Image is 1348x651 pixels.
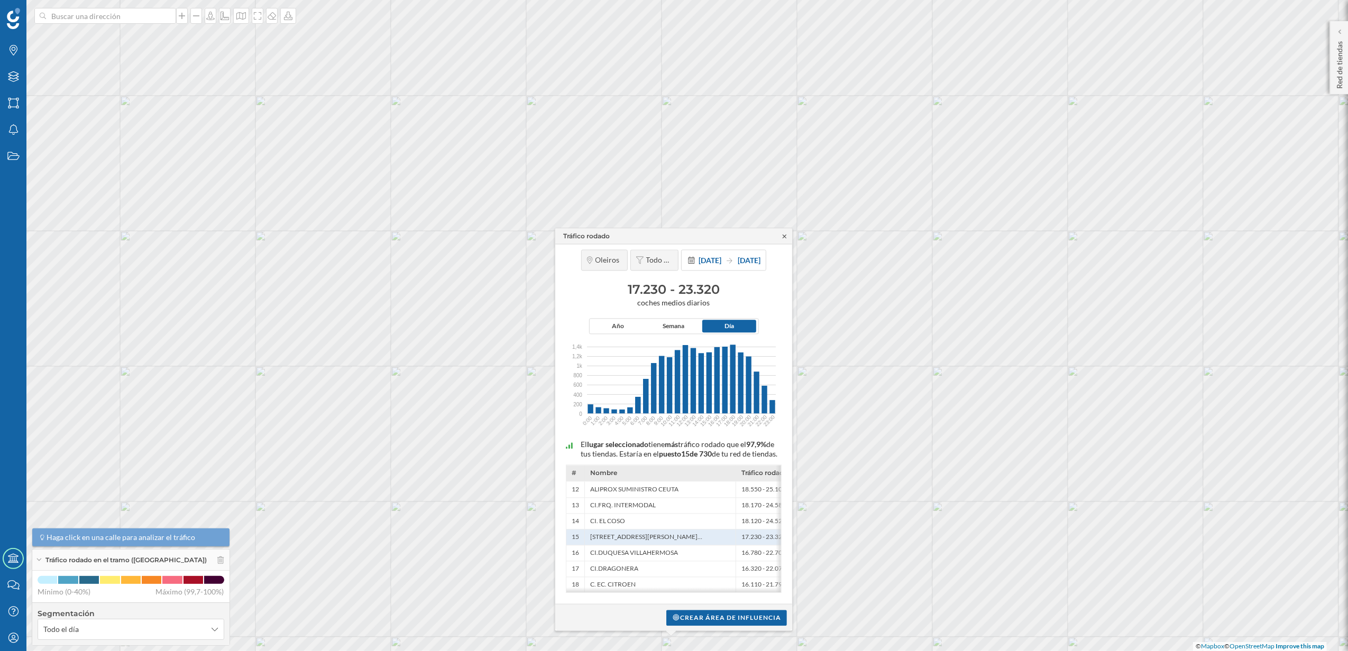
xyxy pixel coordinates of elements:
[621,415,633,426] text: 5:00
[582,415,593,426] text: 0:00
[725,322,734,331] span: Día
[572,549,579,557] span: 16
[576,362,582,370] span: 1k
[741,469,805,477] span: Tráfico rodado en el tramo
[741,485,803,494] span: 18.550 - 25.100
[573,401,582,408] span: 200
[590,501,656,510] span: CI.FRQ. INTERMODAL
[590,415,601,426] text: 1:00
[712,450,777,459] span: de tu red de tiendas.
[590,549,678,557] span: CI.DUQUESA VILLAHERMOSA
[21,7,59,17] span: Soporte
[741,517,803,526] span: 18.120 - 24.520
[699,450,712,459] span: 730
[598,415,609,426] text: 2:00
[715,414,729,427] text: 17:00
[678,440,746,449] span: tráfico rodado que el
[612,322,624,331] span: Año
[646,255,673,265] span: Todo el día
[572,533,579,542] span: 15
[648,440,665,449] span: tiene
[572,469,576,477] span: #
[590,517,625,526] span: CI. EL COSO
[43,624,79,635] span: Todo el día
[38,608,224,619] h4: Segmentación
[755,414,768,427] text: 22:00
[156,587,224,597] span: Máximo (99,7-100%)
[587,440,648,449] span: lugar seleccionado
[563,231,610,241] div: Tráfico rodado
[699,414,713,427] text: 15:00
[1276,642,1324,650] a: Improve this map
[590,533,702,542] span: [STREET_ADDRESS][PERSON_NAME]…
[707,414,721,427] text: 16:00
[645,415,656,426] text: 8:00
[572,517,579,526] span: 14
[45,555,207,565] span: Tráfico rodado en el tramo ([GEOGRAPHIC_DATA])
[579,410,582,418] span: 0
[595,255,622,265] span: Oleiros
[723,414,737,427] text: 18:00
[573,371,582,379] span: 800
[690,450,698,459] span: de
[763,414,776,427] text: 23:00
[566,442,573,449] img: intelligent_assistant_bucket_2.svg
[629,415,641,426] text: 6:00
[1334,37,1345,89] p: Red de tiendas
[590,485,678,494] span: ALIPROX SUMINISTRO CEUTA
[741,533,788,542] span: 17.230 - 23.320
[573,390,582,398] span: 400
[667,414,681,427] text: 11:00
[1230,642,1274,650] a: OpenStreetMap
[637,415,649,426] text: 7:00
[572,565,579,573] span: 17
[741,501,803,510] span: 18.170 - 24.580
[572,343,582,351] span: 1,4k
[1193,642,1327,651] div: © ©
[7,8,20,29] img: Geoblink Logo
[573,381,582,389] span: 600
[659,414,673,427] text: 10:00
[572,501,579,510] span: 13
[653,415,664,426] text: 9:00
[747,414,760,427] text: 21:00
[691,414,705,427] text: 14:00
[731,414,745,427] text: 19:00
[699,256,721,265] span: [DATE]
[590,581,636,589] span: C. EC. CITROEN
[1201,642,1224,650] a: Mapbox
[572,352,582,360] span: 1,2k
[659,450,681,459] span: puesto
[741,581,801,589] span: 16.110 - 21.790
[47,532,196,543] span: Haga click en una calle para analizar el tráfico
[681,450,690,459] span: 15
[590,469,617,477] span: Nombre
[739,414,753,427] text: 20:00
[38,587,90,597] span: Mínimo (0-40%)
[613,415,625,426] text: 4:00
[581,440,774,459] span: de tus tiendas. Estaría en el
[663,322,684,331] span: Semana
[606,415,617,426] text: 3:00
[746,440,766,449] span: 97,9%
[738,256,760,265] span: [DATE]
[665,440,678,449] span: más
[581,440,587,449] span: El
[561,298,787,308] span: coches medios diarios
[741,549,801,557] span: 16.780 - 22.700
[741,565,801,573] span: 16.320 - 22.070
[561,281,787,298] h3: 17.230 - 23.320
[572,485,579,494] span: 12
[683,414,697,427] text: 13:00
[590,565,638,573] span: CI.DRAGONERA
[572,581,579,589] span: 18
[675,414,689,427] text: 12:00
